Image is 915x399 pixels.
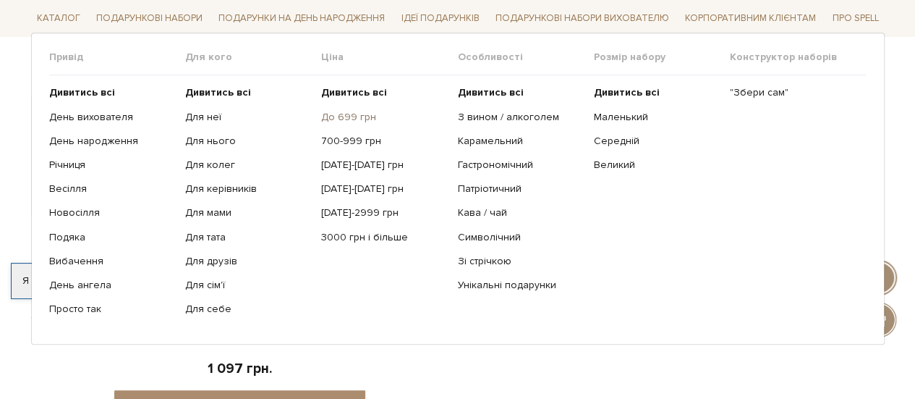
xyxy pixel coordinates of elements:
[594,135,719,148] a: Середній
[185,255,310,268] a: Для друзів
[457,110,582,123] a: З вином / алкоголем
[457,86,523,98] b: Дивитись всі
[321,206,446,219] a: [DATE]-2999 грн
[321,51,457,64] span: Ціна
[185,182,310,196] a: Для керівників
[49,182,174,196] a: Весілля
[49,86,115,98] b: Дивитись всі
[49,230,174,243] a: Подяка
[49,206,174,219] a: Новосілля
[457,255,582,268] a: Зі стрічкою
[185,279,310,292] a: Для сім'ї
[31,33,885,345] div: Каталог
[321,182,446,196] a: [DATE]-[DATE] грн
[185,159,310,172] a: Для колег
[457,279,582,292] a: Унікальні подарунки
[31,7,86,30] a: Каталог
[679,6,822,30] a: Корпоративним клієнтам
[594,110,719,123] a: Маленький
[185,86,251,98] b: Дивитись всі
[594,51,730,64] span: Розмір набору
[457,230,582,243] a: Символічний
[185,206,310,219] a: Для мами
[321,159,446,172] a: [DATE]-[DATE] грн
[457,86,582,99] a: Дивитись всі
[321,230,446,243] a: 3000 грн і більше
[594,86,719,99] a: Дивитись всі
[12,274,404,287] div: Я дозволяю [DOMAIN_NAME] використовувати
[457,51,593,64] span: Особливості
[49,135,174,148] a: День народження
[826,7,884,30] a: Про Spell
[594,86,660,98] b: Дивитись всі
[457,135,582,148] a: Карамельний
[185,135,310,148] a: Для нього
[185,51,321,64] span: Для кого
[213,7,391,30] a: Подарунки на День народження
[321,110,446,123] a: До 699 грн
[49,86,174,99] a: Дивитись всі
[457,206,582,219] a: Кава / чай
[49,279,174,292] a: День ангела
[185,303,310,316] a: Для себе
[321,86,446,99] a: Дивитись всі
[208,361,272,377] span: 1 097 грн.
[321,135,446,148] a: 700-999 грн
[49,255,174,268] a: Вибачення
[321,86,387,98] b: Дивитись всі
[185,86,310,99] a: Дивитись всі
[185,110,310,123] a: Для неї
[730,51,866,64] span: Конструктор наборів
[49,303,174,316] a: Просто так
[594,159,719,172] a: Великий
[395,7,485,30] a: Ідеї подарунків
[49,51,185,64] span: Привід
[49,159,174,172] a: Річниця
[49,110,174,123] a: День вихователя
[730,86,855,99] a: "Збери сам"
[90,7,208,30] a: Подарункові набори
[490,6,675,30] a: Подарункові набори вихователю
[185,230,310,243] a: Для тата
[457,159,582,172] a: Гастрономічний
[457,182,582,196] a: Патріотичний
